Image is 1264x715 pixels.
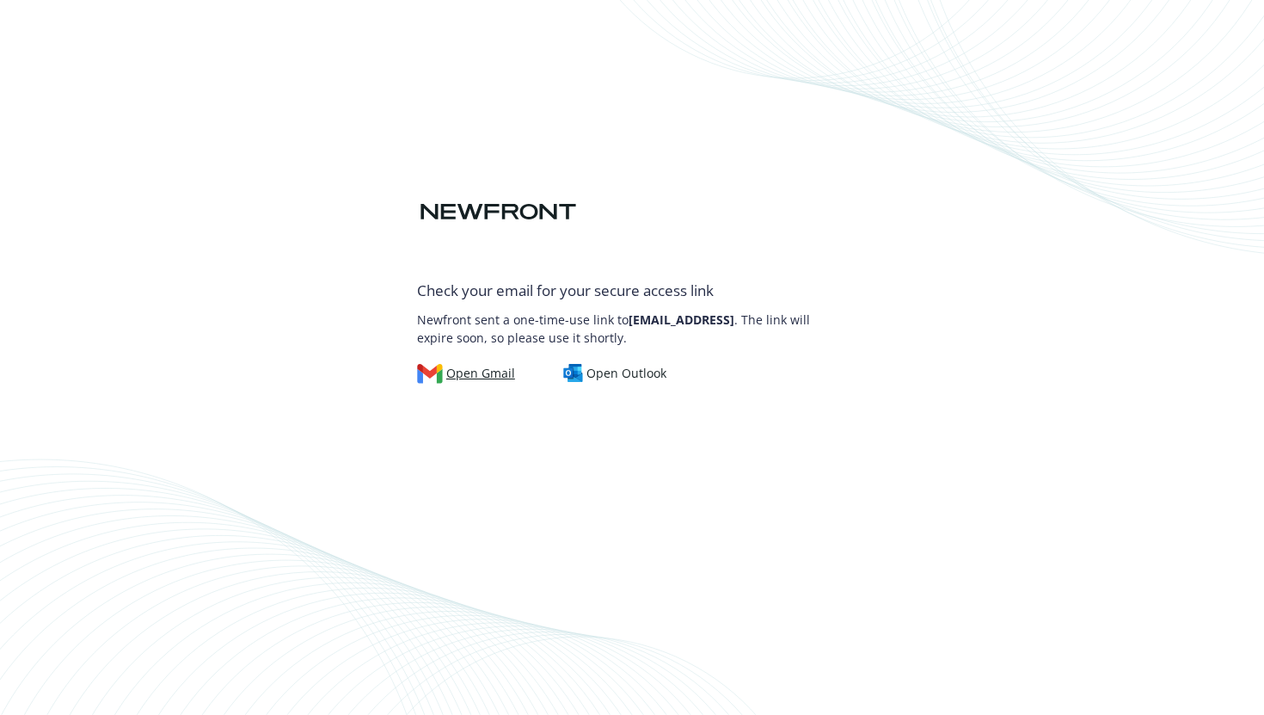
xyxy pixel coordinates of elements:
div: Open Gmail [417,364,515,383]
div: Open Outlook [563,364,667,383]
a: Open Gmail [417,364,529,383]
div: Check your email for your secure access link [417,280,847,302]
img: Newfront logo [417,197,580,227]
img: gmail-logo.svg [417,364,443,383]
img: outlook-logo.svg [563,364,584,383]
a: Open Outlook [563,364,681,383]
p: Newfront sent a one-time-use link to . The link will expire soon, so please use it shortly. [417,302,847,347]
b: [EMAIL_ADDRESS] [629,311,734,328]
